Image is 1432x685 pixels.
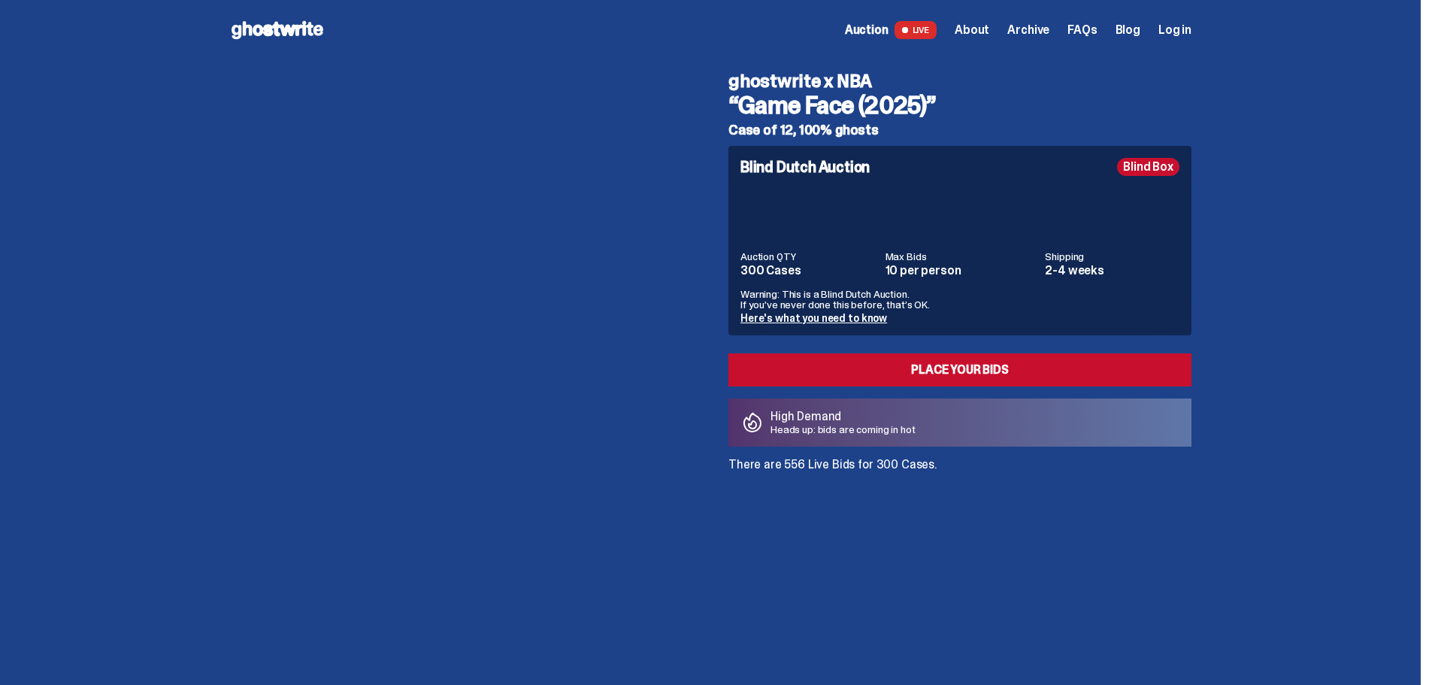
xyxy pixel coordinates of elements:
[728,72,1191,90] h4: ghostwrite x NBA
[728,459,1191,471] p: There are 556 Live Bids for 300 Cases.
[740,159,870,174] h4: Blind Dutch Auction
[886,251,1037,262] dt: Max Bids
[740,311,887,325] a: Here's what you need to know
[728,93,1191,117] h3: “Game Face (2025)”
[740,289,1179,310] p: Warning: This is a Blind Dutch Auction. If you’ve never done this before, that’s OK.
[1116,24,1140,36] a: Blog
[728,353,1191,386] a: Place your Bids
[1045,265,1179,277] dd: 2-4 weeks
[845,21,937,39] a: Auction LIVE
[740,251,876,262] dt: Auction QTY
[895,21,937,39] span: LIVE
[770,424,916,435] p: Heads up: bids are coming in hot
[1158,24,1191,36] a: Log in
[770,411,916,423] p: High Demand
[955,24,989,36] a: About
[1067,24,1097,36] a: FAQs
[1117,158,1179,176] div: Blind Box
[886,265,1037,277] dd: 10 per person
[845,24,889,36] span: Auction
[1045,251,1179,262] dt: Shipping
[1007,24,1049,36] a: Archive
[728,123,1191,137] h5: Case of 12, 100% ghosts
[740,265,876,277] dd: 300 Cases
